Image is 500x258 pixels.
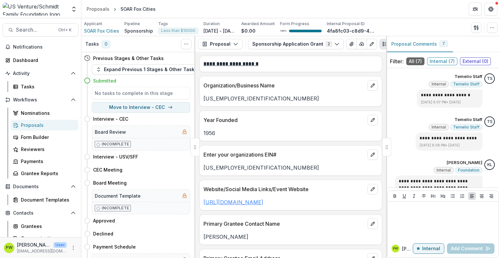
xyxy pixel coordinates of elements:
p: Duration [203,21,220,27]
a: Tasks [10,81,78,92]
button: Open Workflows [3,95,78,105]
a: [URL][DOMAIN_NAME] [203,199,263,205]
p: Primary Grantee Contact Name [203,220,365,228]
div: Dashboard [13,57,73,64]
button: Notifications [3,42,78,52]
button: Partners [469,3,482,16]
button: Ordered List [458,192,466,200]
button: edit [368,149,378,160]
h4: Submitted [93,77,116,84]
button: Underline [400,192,408,200]
p: Applicant [84,21,102,27]
span: Temelio Staff [453,125,479,129]
button: edit [368,80,378,91]
button: edit [368,219,378,229]
p: Temelio Staff [454,116,482,123]
p: [PERSON_NAME] [203,233,378,241]
p: Enter your organizations EIN# [203,151,365,159]
div: Form Builder [21,134,73,141]
span: Internal [432,82,446,86]
p: [DATE] 6:07 PM • [DATE] [421,100,479,105]
a: Proposals [84,4,112,14]
button: Proposal [198,39,243,49]
a: Proposals [10,120,78,130]
nav: breadcrumb [84,4,158,14]
p: Incomplete [102,141,129,147]
button: View Attached Files [346,39,357,49]
div: Document Templates [21,196,73,203]
p: [US_EMPLOYER_IDENTIFICATION_NUMBER] [203,95,378,102]
h5: Document Template [95,192,141,199]
p: Filter: [390,57,404,65]
div: Proposals [87,6,109,12]
span: Contacts [13,210,68,216]
h4: Previous Stages & Other Tasks [93,55,164,62]
p: Tags [158,21,168,27]
p: Year Founded [203,116,365,124]
p: User [53,242,67,248]
h4: Interview - CEC [93,115,128,122]
a: Communications [10,233,78,244]
div: Tasks [21,83,73,90]
div: Grantees [21,223,73,230]
p: Pipeline [124,21,140,27]
p: [PERSON_NAME] [447,159,482,166]
button: Open Contacts [3,208,78,218]
button: edit [368,184,378,194]
img: US Venture/Schmidt Family Foundation logo [3,3,67,16]
a: Payments [10,156,78,167]
button: Get Help [484,3,497,16]
span: Activity [13,71,68,76]
p: Form Progress [280,21,309,27]
span: Notifications [13,44,76,50]
div: Grantee Reports [21,170,73,177]
button: Plaintext view [380,39,390,49]
div: Parker Wolf [6,246,13,250]
button: Search... [3,23,78,37]
span: 0 [102,40,110,48]
h4: Approved [93,217,115,224]
a: Nominations [10,108,78,118]
p: [DATE] - [DATE] [203,27,236,34]
span: Internal ( 7 ) [427,57,457,65]
div: Temelio Staff [487,77,493,81]
button: Move to Interview - CEC [92,102,190,113]
button: Add Comment [447,243,494,254]
a: Grantee Reports [10,168,78,179]
span: Internal [432,125,446,129]
div: SOAR Fox Cities [120,6,156,12]
div: Reviewers [21,146,73,153]
span: All ( 7 ) [406,57,424,65]
h5: Board Review [95,129,126,135]
a: SOAR Fox Cities [84,27,119,34]
div: Temelio Staff [487,120,493,124]
p: [US_EMPLOYER_IDENTIFICATION_NUMBER] [203,164,378,172]
a: Document Templates [10,194,78,205]
button: Open entity switcher [69,3,78,16]
a: Dashboard [3,55,78,66]
button: Heading 1 [429,192,437,200]
div: Kara Lendved [487,163,492,167]
p: Website/Social Media Links/Event Website [203,185,365,193]
h3: Tasks [85,41,99,47]
button: edit [368,115,378,125]
span: Temelio Staff [453,82,479,86]
span: Internal [437,168,451,173]
button: Align Left [468,192,476,200]
p: Internal Proposal ID [327,21,365,27]
button: Edit as form [367,39,377,49]
div: Parker Wolf [393,247,398,250]
button: Align Right [487,192,495,200]
p: Temelio Staff [454,73,482,80]
h4: Board Meeting [93,179,127,186]
div: Proposals [21,122,73,129]
button: Strike [420,192,428,200]
span: External ( 0 ) [460,57,491,65]
button: Open Activity [3,68,78,79]
span: 7 [442,41,445,46]
button: Expand Previous 1 Stages & Other Tasks [92,64,201,75]
a: Form Builder [10,132,78,143]
h4: CEC Meeting [93,166,122,173]
p: 1956 [203,129,378,137]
